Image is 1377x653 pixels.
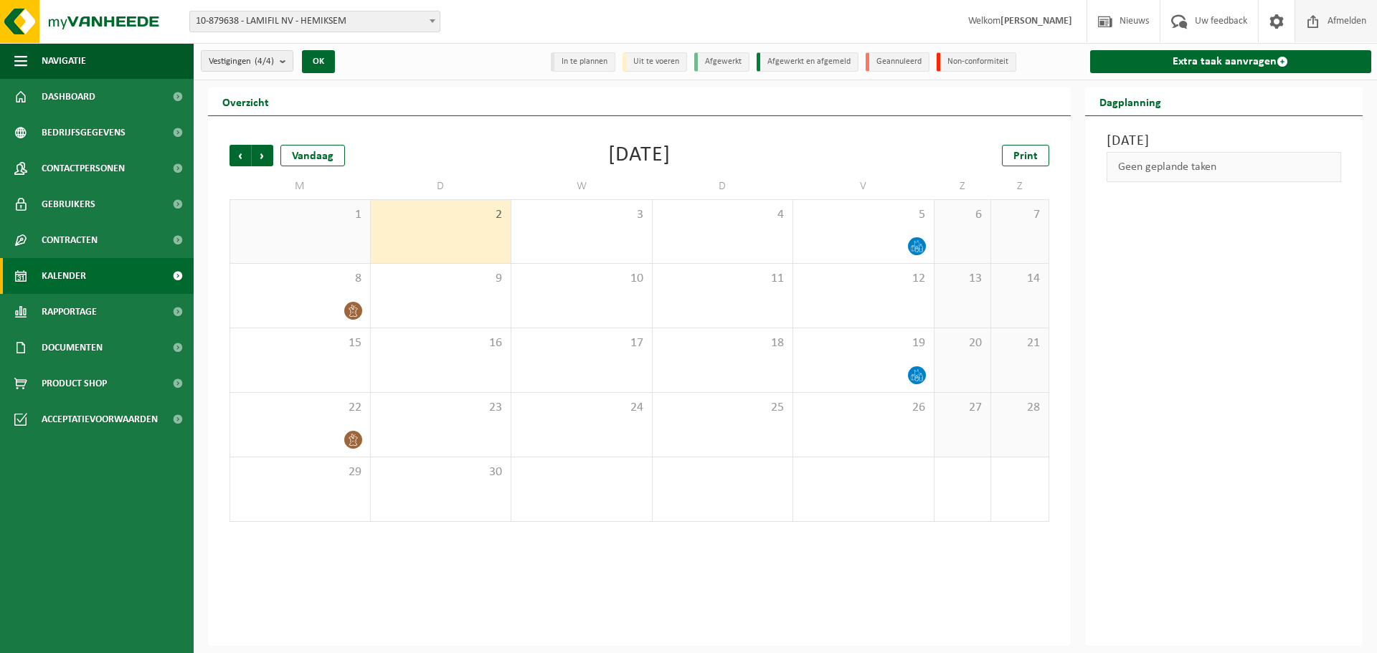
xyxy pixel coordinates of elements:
[42,258,86,294] span: Kalender
[991,173,1049,199] td: Z
[378,464,504,480] span: 30
[1002,145,1049,166] a: Print
[1090,50,1372,73] a: Extra taak aanvragen
[519,335,645,351] span: 17
[660,400,786,416] span: 25
[511,173,653,199] td: W
[237,464,363,480] span: 29
[229,173,371,199] td: M
[190,11,440,32] span: 10-879638 - LAMIFIL NV - HEMIKSEM
[378,335,504,351] span: 16
[302,50,335,73] button: OK
[237,335,363,351] span: 15
[378,207,504,223] span: 2
[942,400,984,416] span: 27
[757,52,858,72] li: Afgewerkt en afgemeld
[660,271,786,287] span: 11
[660,335,786,351] span: 18
[942,207,984,223] span: 6
[866,52,929,72] li: Geannuleerd
[660,207,786,223] span: 4
[255,57,274,66] count: (4/4)
[378,400,504,416] span: 23
[1107,130,1342,152] h3: [DATE]
[998,335,1041,351] span: 21
[1107,152,1342,182] div: Geen geplande taken
[800,335,927,351] span: 19
[1000,16,1072,27] strong: [PERSON_NAME]
[208,87,283,115] h2: Overzicht
[229,145,251,166] span: Vorige
[42,115,126,151] span: Bedrijfsgegevens
[42,294,97,330] span: Rapportage
[942,335,984,351] span: 20
[998,271,1041,287] span: 14
[237,400,363,416] span: 22
[800,207,927,223] span: 5
[793,173,934,199] td: V
[42,79,95,115] span: Dashboard
[551,52,615,72] li: In te plannen
[237,271,363,287] span: 8
[189,11,440,32] span: 10-879638 - LAMIFIL NV - HEMIKSEM
[998,207,1041,223] span: 7
[623,52,687,72] li: Uit te voeren
[934,173,992,199] td: Z
[608,145,671,166] div: [DATE]
[42,186,95,222] span: Gebruikers
[42,151,125,186] span: Contactpersonen
[237,207,363,223] span: 1
[371,173,512,199] td: D
[800,271,927,287] span: 12
[519,400,645,416] span: 24
[1013,151,1038,162] span: Print
[519,207,645,223] span: 3
[42,330,103,366] span: Documenten
[694,52,749,72] li: Afgewerkt
[937,52,1016,72] li: Non-conformiteit
[252,145,273,166] span: Volgende
[209,51,274,72] span: Vestigingen
[653,173,794,199] td: D
[942,271,984,287] span: 13
[42,43,86,79] span: Navigatie
[42,401,158,437] span: Acceptatievoorwaarden
[201,50,293,72] button: Vestigingen(4/4)
[998,400,1041,416] span: 28
[42,222,98,258] span: Contracten
[1085,87,1175,115] h2: Dagplanning
[800,400,927,416] span: 26
[280,145,345,166] div: Vandaag
[42,366,107,401] span: Product Shop
[519,271,645,287] span: 10
[378,271,504,287] span: 9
